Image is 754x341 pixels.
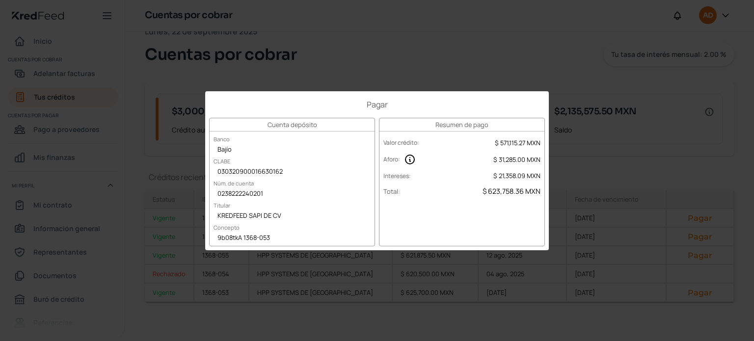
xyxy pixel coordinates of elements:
label: Banco [210,131,234,147]
label: Valor crédito : [383,138,419,147]
label: CLABE [210,154,234,169]
label: Núm. de cuenta [210,176,258,191]
div: KREDFEED SAPI DE CV [210,209,375,224]
span: $ 571,115.27 MXN [495,138,540,147]
h1: Pagar [209,99,545,110]
div: 030320900016630162 [210,165,375,180]
label: Concepto [210,220,243,235]
span: $ 21,358.09 MXN [493,171,540,180]
div: 9b08tkA 1368-053 [210,231,375,246]
span: $ 623,758.36 MXN [483,186,540,196]
span: $ 31,285.00 MXN [493,155,540,164]
div: 0238222240201 [210,187,375,202]
label: Total : [383,187,400,196]
h3: Cuenta depósito [210,118,375,131]
label: Titular [210,198,234,213]
label: Aforo : [383,155,400,163]
h3: Resumen de pago [379,118,544,131]
div: Bajío [210,143,375,157]
label: Intereses : [383,172,411,180]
